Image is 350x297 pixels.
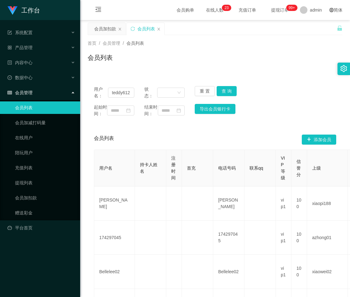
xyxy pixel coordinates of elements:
span: 首充 [187,166,196,171]
button: 重 置 [195,86,215,96]
span: 结束时间： [144,104,157,117]
span: 上级 [312,166,321,171]
i: 图标: setting [340,65,347,72]
td: xiaowei02 [307,255,348,289]
td: 174297045 [94,221,135,255]
td: vip1 [276,221,291,255]
span: VIP等级 [281,156,285,180]
td: Bellelee02 [94,255,135,289]
span: 产品管理 [8,45,33,50]
i: 图标: close [118,27,122,31]
span: 联系qq [250,166,263,171]
img: logo.9652507e.png [8,6,18,15]
td: vip1 [276,187,291,221]
span: 会员列表 [126,41,144,46]
a: 提现列表 [15,177,75,189]
i: 图标: appstore-o [8,45,12,50]
td: xiaopi188 [307,187,348,221]
i: 图标: profile [8,60,12,65]
span: 起始时间： [94,104,107,117]
i: 图标: calendar [177,108,181,113]
a: 图标: dashboard平台首页 [8,222,75,234]
h1: 会员列表 [88,53,113,62]
span: 用户名： [94,86,108,99]
i: 图标: sync [131,27,135,31]
span: 电话号码 [218,166,236,171]
i: 图标: check-circle-o [8,75,12,80]
a: 会员加减打码量 [15,116,75,129]
td: 174297045 [213,221,244,255]
a: 陪玩用户 [15,146,75,159]
span: 会员管理 [103,41,120,46]
a: 赠送彩金 [15,207,75,219]
button: 查 询 [217,86,237,96]
span: 会员管理 [8,90,33,95]
sup: 23 [222,5,231,11]
span: 提现订单 [268,8,292,12]
span: 首页 [88,41,96,46]
td: [PERSON_NAME] [213,187,244,221]
span: 持卡人姓名 [140,162,157,174]
span: 内容中心 [8,60,33,65]
span: 在线人数 [203,8,227,12]
span: 状态： [144,86,157,99]
button: 导出会员银行卡 [195,104,235,114]
div: 会员列表 [137,23,155,35]
span: 信誉分 [296,159,301,177]
span: 数据中心 [8,75,33,80]
button: 图标: plus添加会员 [302,135,336,145]
h1: 工作台 [21,0,40,20]
span: / [123,41,124,46]
span: / [99,41,100,46]
td: [PERSON_NAME] [94,187,135,221]
td: 100 [291,187,307,221]
i: 图标: close [157,27,161,31]
td: Bellelee02 [213,255,244,289]
sup: 976 [286,5,297,11]
i: 图标: form [8,30,12,35]
a: 会员列表 [15,101,75,114]
a: 会员加扣款 [15,192,75,204]
span: 会员列表 [94,135,114,145]
span: 充值订单 [235,8,259,12]
i: 图标: calendar [126,108,131,113]
span: 用户名 [99,166,112,171]
i: 图标: global [329,8,334,12]
i: 图标: unlock [337,25,342,31]
i: 图标: table [8,90,12,95]
a: 充值列表 [15,161,75,174]
div: 会员加扣款 [94,23,116,35]
td: 100 [291,255,307,289]
input: 请输入用户名 [108,88,134,98]
a: 在线用户 [15,131,75,144]
i: 图标: down [177,91,181,95]
i: 图标: menu-fold [88,0,109,20]
td: azhong01 [307,221,348,255]
a: 工作台 [8,8,40,13]
p: 2 [224,5,227,11]
span: 系统配置 [8,30,33,35]
td: 100 [291,221,307,255]
td: vip1 [276,255,291,289]
span: 注册时间 [171,156,176,180]
p: 3 [227,5,229,11]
